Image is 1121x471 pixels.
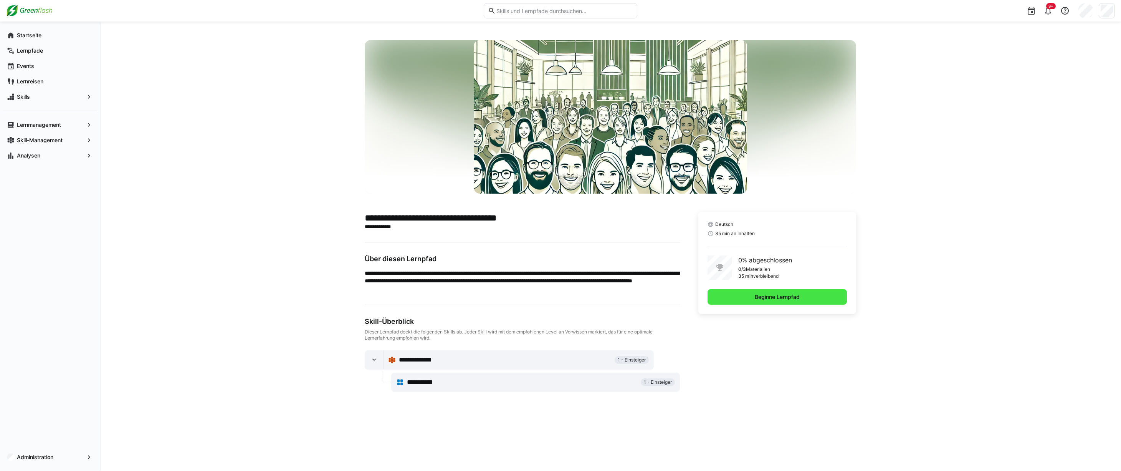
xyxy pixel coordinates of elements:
[365,255,680,263] h3: Über diesen Lernpfad
[738,266,746,272] p: 0/3
[365,317,680,326] div: Skill-Überblick
[496,7,633,14] input: Skills und Lernpfade durchsuchen…
[746,266,770,272] p: Materialien
[618,357,646,363] span: 1 - Einsteiger
[754,293,801,301] span: Beginne Lernpfad
[738,255,792,265] p: 0% abgeschlossen
[753,273,779,279] p: verbleibend
[365,329,680,341] div: Dieser Lernpfad deckt die folgenden Skills ab. Jeder Skill wird mit dem empfohlenen Level an Vorw...
[1048,4,1053,8] span: 9+
[715,231,755,237] span: 35 min an Inhalten
[715,221,733,227] span: Deutsch
[738,273,753,279] p: 35 min
[644,379,672,385] span: 1 - Einsteiger
[708,289,847,305] button: Beginne Lernpfad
